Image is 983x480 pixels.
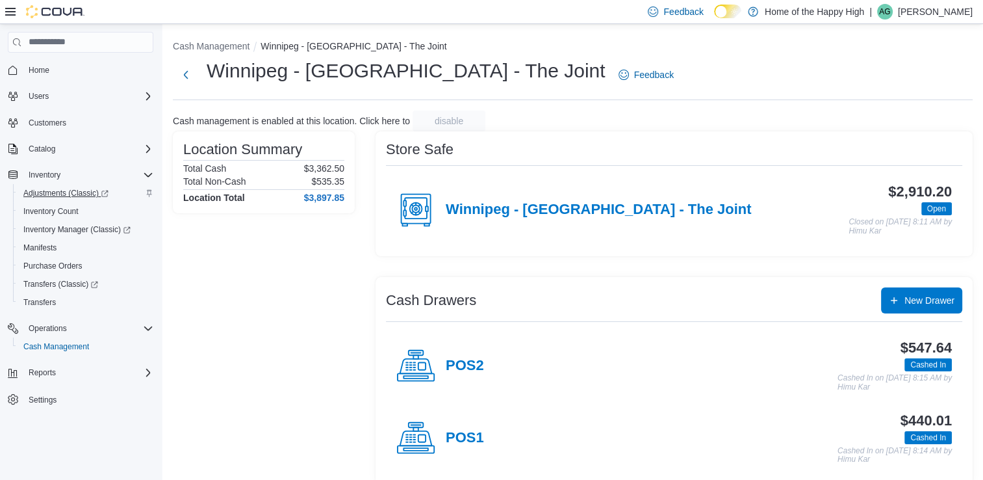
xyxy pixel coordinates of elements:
span: Inventory Count [23,206,79,217]
h4: Location Total [183,193,245,203]
h4: $3,897.85 [304,193,344,203]
span: Home [29,65,49,75]
button: Winnipeg - [GEOGRAPHIC_DATA] - The Joint [261,41,446,51]
button: Next [173,62,199,88]
span: Reports [23,365,153,380]
h1: Winnipeg - [GEOGRAPHIC_DATA] - The Joint [207,58,606,84]
span: Cash Management [18,339,153,354]
a: Cash Management [18,339,94,354]
span: Feedback [634,68,674,81]
button: Users [23,88,54,104]
h6: Total Cash [183,163,226,174]
button: Users [3,87,159,105]
span: Cashed In [904,358,952,371]
span: Manifests [18,240,153,256]
button: New Drawer [881,287,962,313]
nav: An example of EuiBreadcrumbs [173,40,973,55]
button: Cash Management [13,338,159,356]
span: Inventory [29,170,60,180]
span: Open [927,203,946,215]
span: Users [29,91,49,101]
span: Transfers (Classic) [23,279,98,289]
a: Inventory Manager (Classic) [18,222,136,237]
button: Inventory [3,166,159,184]
p: Cashed In on [DATE] 8:14 AM by Himu Kar [837,447,952,464]
button: Home [3,60,159,79]
span: Cashed In [910,359,946,371]
button: Catalog [3,140,159,158]
span: disable [435,114,463,127]
h3: $440.01 [900,413,952,429]
button: Cash Management [173,41,249,51]
span: Manifests [23,243,57,253]
span: Transfers [18,295,153,310]
nav: Complex example [8,55,153,443]
h6: Total Non-Cash [183,176,246,187]
span: Reports [29,367,56,378]
span: Home [23,62,153,78]
button: Reports [23,365,61,380]
span: Catalog [23,141,153,157]
p: Cash management is enabled at this location. Click here to [173,116,410,126]
span: Inventory Manager (Classic) [23,224,131,235]
span: Operations [23,321,153,336]
h3: $547.64 [900,340,952,356]
span: Cash Management [23,341,89,352]
button: Operations [23,321,72,336]
a: Transfers (Classic) [18,276,103,292]
a: Adjustments (Classic) [18,185,114,201]
a: Inventory Manager (Classic) [13,220,159,239]
button: Inventory [23,167,66,183]
a: Inventory Count [18,204,84,219]
span: Cashed In [904,431,952,444]
h4: POS2 [446,358,484,375]
img: Cova [26,5,84,18]
span: Adjustments (Classic) [23,188,109,198]
button: Catalog [23,141,60,157]
a: Adjustments (Classic) [13,184,159,202]
span: Inventory [23,167,153,183]
p: | [869,4,872,20]
span: Feedback [663,5,703,18]
button: Inventory Count [13,202,159,220]
button: Reports [3,364,159,382]
span: Cashed In [910,432,946,444]
span: Catalog [29,144,55,154]
a: Home [23,62,55,78]
h4: POS1 [446,430,484,447]
h3: Location Summary [183,142,302,157]
button: Settings [3,390,159,408]
span: Purchase Orders [23,261,83,271]
span: Customers [23,114,153,131]
h3: Store Safe [386,142,453,157]
span: Transfers [23,297,56,308]
span: Dark Mode [714,18,715,19]
a: Transfers (Classic) [13,275,159,293]
button: Purchase Orders [13,257,159,275]
p: Closed on [DATE] 8:11 AM by Himu Kar [849,218,952,235]
p: $3,362.50 [304,163,344,174]
p: $535.35 [311,176,344,187]
input: Dark Mode [714,5,741,18]
span: Transfers (Classic) [18,276,153,292]
button: Transfers [13,293,159,312]
span: New Drawer [904,294,954,307]
span: Purchase Orders [18,258,153,274]
a: Transfers [18,295,61,310]
button: Manifests [13,239,159,257]
div: Armando Galan Cedeno [877,4,893,20]
p: [PERSON_NAME] [898,4,973,20]
a: Customers [23,115,71,131]
span: Settings [23,391,153,407]
a: Feedback [613,62,679,88]
span: Open [921,202,952,215]
button: disable [413,111,485,131]
button: Operations [3,319,159,338]
span: Users [23,88,153,104]
span: Operations [29,323,67,334]
span: Adjustments (Classic) [18,185,153,201]
button: Customers [3,113,159,132]
h3: $2,910.20 [888,184,952,200]
a: Settings [23,392,62,408]
a: Manifests [18,240,62,256]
